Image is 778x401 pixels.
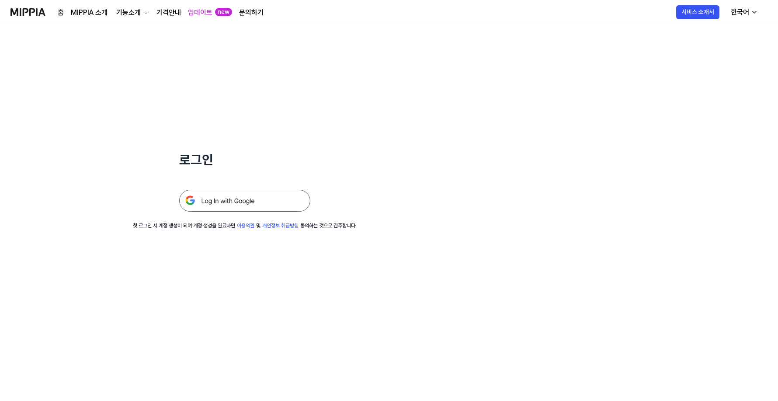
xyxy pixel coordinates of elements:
div: new [215,8,232,17]
div: 첫 로그인 시 계정 생성이 되며 계정 생성을 완료하면 및 동의하는 것으로 간주합니다. [133,222,357,230]
button: 서비스 소개서 [676,5,719,19]
a: 업데이트 [188,7,212,18]
a: 개인정보 취급방침 [262,223,299,229]
h1: 로그인 [179,150,310,169]
button: 한국어 [724,3,763,21]
img: 구글 로그인 버튼 [179,190,310,212]
div: 한국어 [729,7,751,17]
a: 가격안내 [156,7,181,18]
button: 기능소개 [115,7,149,18]
a: MIPPIA 소개 [71,7,108,18]
a: 홈 [58,7,64,18]
a: 이용약관 [237,223,254,229]
div: 기능소개 [115,7,142,18]
a: 문의하기 [239,7,264,18]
